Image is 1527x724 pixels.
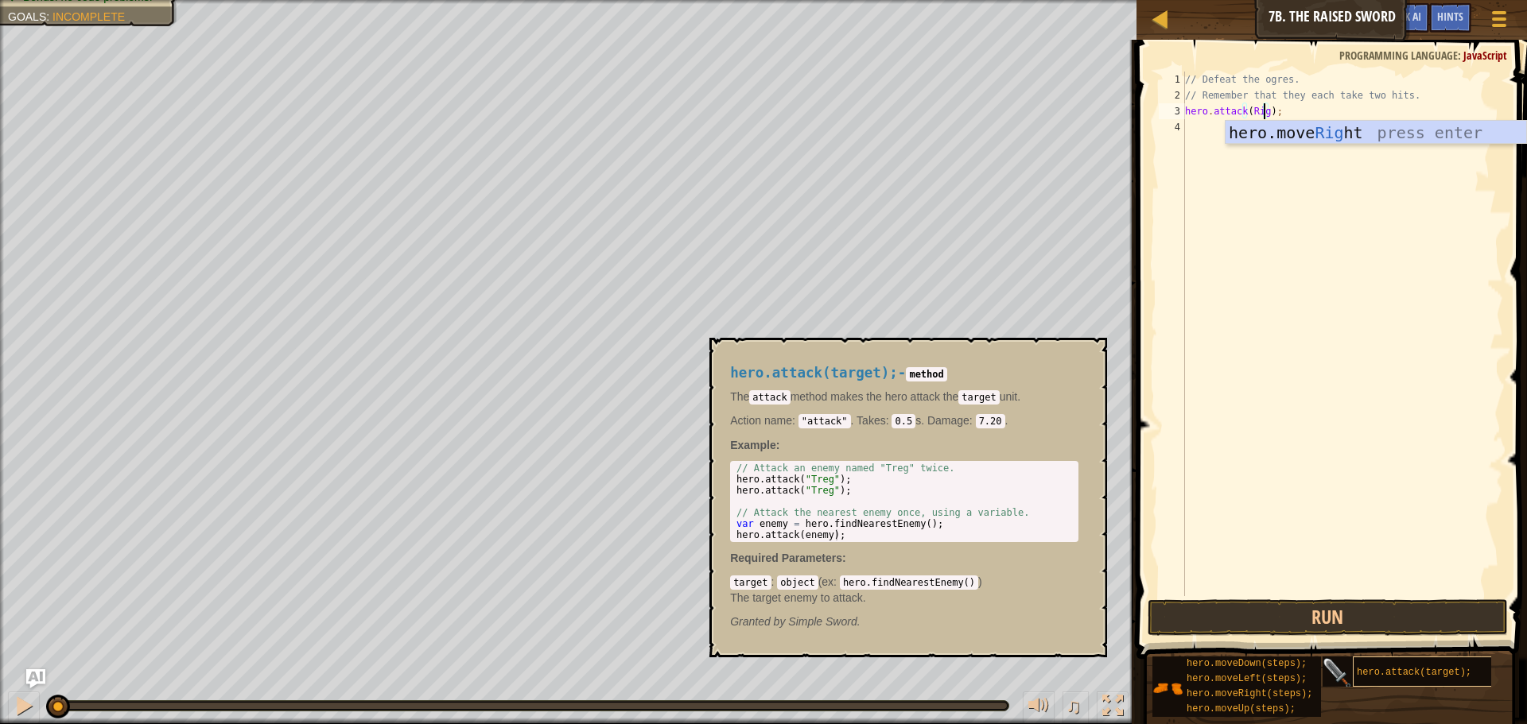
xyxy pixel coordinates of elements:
[1357,667,1471,678] span: hero.attack(target);
[822,575,833,588] span: ex
[1159,72,1185,87] div: 1
[1386,3,1429,33] button: Ask AI
[840,575,978,590] code: hero.findNearestEnemy()
[792,414,798,427] span: :
[1066,694,1082,718] span: ♫
[1323,658,1353,688] img: portrait.png
[958,390,999,405] code: target
[777,575,818,590] code: object
[1023,691,1055,724] button: Adjust volume
[771,575,778,588] span: :
[26,669,45,688] button: Ask AI
[1063,691,1090,724] button: ♫
[730,615,860,628] em: Simple Sword.
[892,414,915,428] code: 0.5
[886,414,892,427] span: :
[730,414,853,427] span: .
[8,10,46,23] span: Goals
[749,390,790,405] code: attack
[924,414,1008,427] span: .
[1187,658,1307,669] span: hero.moveDown(steps);
[52,10,125,23] span: Incomplete
[730,365,898,381] span: hero.attack(target);
[1463,48,1507,63] span: JavaScript
[730,439,776,451] span: Example
[1187,688,1312,699] span: hero.moveRight(steps);
[906,367,946,381] code: method
[1394,9,1421,24] span: Ask AI
[833,575,840,588] span: :
[730,575,771,590] code: target
[853,414,924,427] span: s.
[730,366,1078,381] h4: -
[730,590,1078,606] p: The target enemy to attack.
[730,552,842,564] span: Required Parameters
[1479,3,1519,41] button: Show game menu
[1339,48,1458,63] span: Programming language
[1187,703,1296,714] span: hero.moveUp(steps);
[8,691,40,724] button: Ctrl + P: Pause
[1148,599,1508,636] button: Run
[976,414,1005,428] code: 7.20
[1187,673,1307,684] span: hero.moveLeft(steps);
[798,414,851,428] code: "attack"
[1159,103,1185,119] div: 3
[730,439,779,451] strong: :
[1437,9,1463,24] span: Hints
[46,10,52,23] span: :
[730,615,788,628] span: Granted by
[1152,673,1183,703] img: portrait.png
[857,414,886,427] span: Takes
[1097,691,1129,724] button: Toggle fullscreen
[927,414,969,427] span: Damage
[1159,87,1185,103] div: 2
[842,552,846,564] span: :
[969,414,976,427] span: :
[761,414,792,427] span: name
[1159,119,1185,135] div: 4
[1458,48,1463,63] span: :
[730,574,1078,606] div: ( )
[730,389,1078,405] p: The method makes the hero attack the unit.
[730,414,761,427] span: Action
